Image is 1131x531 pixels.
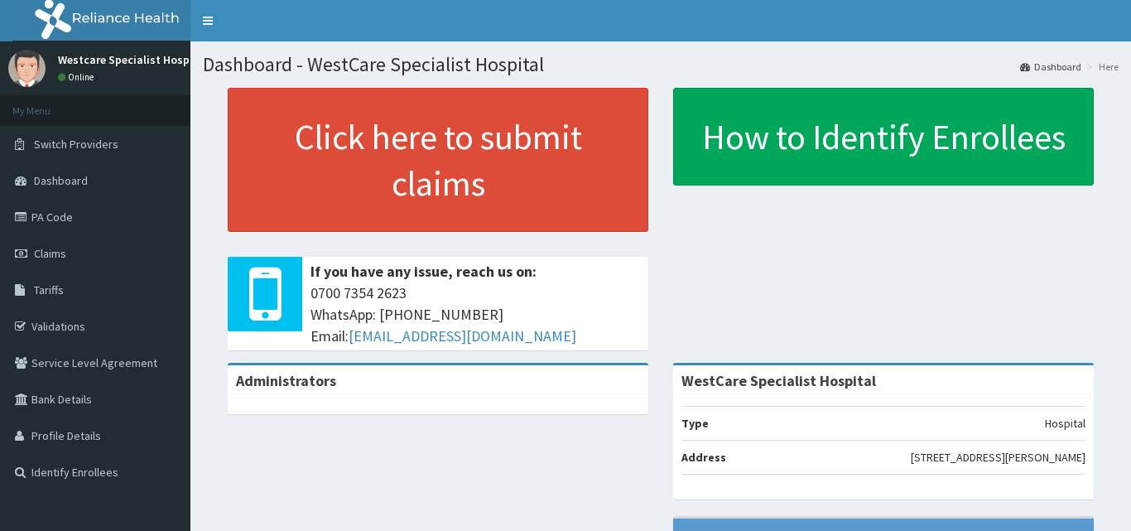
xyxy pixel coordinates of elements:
strong: WestCare Specialist Hospital [681,371,876,390]
li: Here [1083,60,1119,74]
a: [EMAIL_ADDRESS][DOMAIN_NAME] [349,326,576,345]
span: Switch Providers [34,137,118,152]
span: Dashboard [34,173,88,188]
p: Westcare Specialist Hospital [58,54,208,65]
b: Address [681,450,726,465]
span: Tariffs [34,282,64,297]
a: Online [58,71,98,83]
b: Type [681,416,709,431]
span: 0700 7354 2623 WhatsApp: [PHONE_NUMBER] Email: [310,282,640,346]
p: [STREET_ADDRESS][PERSON_NAME] [911,449,1085,466]
span: Claims [34,246,66,261]
h1: Dashboard - WestCare Specialist Hospital [203,54,1119,75]
a: Click here to submit claims [228,88,648,232]
a: Dashboard [1020,60,1081,74]
img: User Image [8,50,46,87]
a: How to Identify Enrollees [673,88,1094,186]
b: If you have any issue, reach us on: [310,262,537,281]
b: Administrators [236,371,336,390]
p: Hospital [1045,415,1085,432]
